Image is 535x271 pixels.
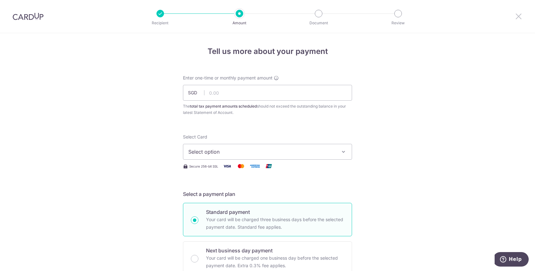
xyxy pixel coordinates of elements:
button: Select option [183,144,352,160]
h4: Tell us more about your payment [183,46,352,57]
b: total tax payment amounts scheduled [190,104,257,109]
img: Union Pay [262,162,275,170]
span: SGD [188,90,204,96]
input: 0.00 [183,85,352,101]
img: Mastercard [235,162,247,170]
div: The should not exceed the outstanding balance in your latest Statement of Account. [183,103,352,116]
p: Next business day payment [206,247,344,254]
p: Amount [216,20,263,26]
span: Secure 256-bit SSL [189,164,218,169]
p: Your card will be charged one business day before the selected payment date. Extra 0.3% fee applies. [206,254,344,269]
span: Enter one-time or monthly payment amount [183,75,273,81]
h5: Select a payment plan [183,190,352,198]
p: Recipient [137,20,184,26]
iframe: Opens a widget where you can find more information [495,252,529,268]
img: American Express [249,162,261,170]
span: translation missing: en.payables.payment_networks.credit_card.summary.labels.select_card [183,134,207,139]
span: Select option [188,148,335,156]
p: Your card will be charged three business days before the selected payment date. Standard fee appl... [206,216,344,231]
img: CardUp [13,13,44,20]
img: Visa [221,162,233,170]
p: Review [375,20,421,26]
p: Standard payment [206,208,344,216]
p: Document [295,20,342,26]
